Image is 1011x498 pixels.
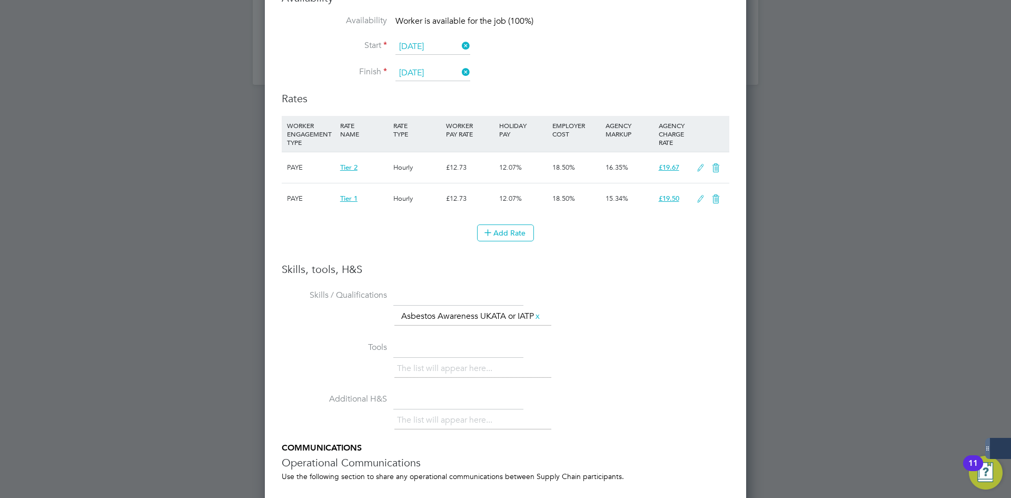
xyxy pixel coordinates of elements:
div: WORKER ENGAGEMENT TYPE [284,116,338,152]
label: Start [282,40,387,51]
label: Tools [282,342,387,353]
li: The list will appear here... [397,413,497,427]
span: £19.50 [659,194,679,203]
span: 12.07% [499,194,522,203]
h3: Operational Communications [282,456,729,470]
li: Asbestos Awareness UKATA or IATP [397,309,546,324]
div: AGENCY MARKUP [603,116,656,143]
div: PAYE [284,152,338,183]
span: £19.67 [659,163,679,172]
label: Finish [282,66,387,77]
div: RATE NAME [338,116,391,143]
div: EMPLOYER COST [550,116,603,143]
input: Select one [395,65,470,81]
button: Open Resource Center, 11 new notifications [969,456,1003,490]
button: Add Rate [477,224,534,241]
h3: Skills, tools, H&S [282,262,729,276]
div: PAYE [284,183,338,214]
a: x [534,309,541,323]
h5: COMMUNICATIONS [282,443,729,454]
span: 15.34% [606,194,628,203]
li: The list will appear here... [397,362,497,376]
h3: Rates [282,92,729,105]
span: 18.50% [552,194,575,203]
label: Additional H&S [282,394,387,405]
span: 16.35% [606,163,628,172]
div: Hourly [391,183,444,214]
span: 12.07% [499,163,522,172]
div: £12.73 [443,183,497,214]
span: Worker is available for the job (100%) [395,16,533,26]
span: 18.50% [552,163,575,172]
div: WORKER PAY RATE [443,116,497,143]
div: AGENCY CHARGE RATE [656,116,691,152]
div: Hourly [391,152,444,183]
div: Use the following section to share any operational communications between Supply Chain participants. [282,472,729,481]
div: 11 [968,463,978,477]
label: Availability [282,15,387,26]
div: RATE TYPE [391,116,444,143]
label: Skills / Qualifications [282,290,387,301]
div: £12.73 [443,152,497,183]
div: HOLIDAY PAY [497,116,550,143]
input: Select one [395,39,470,55]
span: Tier 1 [340,194,358,203]
span: Tier 2 [340,163,358,172]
